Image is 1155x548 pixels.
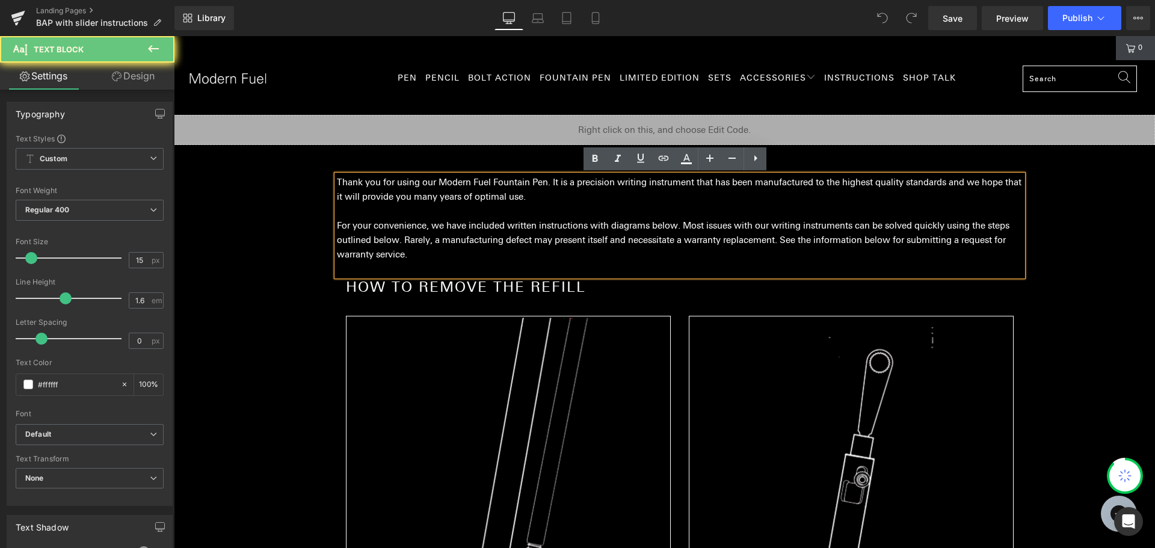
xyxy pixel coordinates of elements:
button: Redo [899,6,923,30]
div: Text Shadow [16,516,69,532]
b: None [25,473,44,482]
span: px [152,256,162,264]
input: Color [38,378,115,391]
i: Default [25,429,51,440]
span: px [152,337,162,345]
a: FOUNTAIN PEN [366,28,437,57]
a: INSTRUCTIONS [650,28,721,57]
div: % [134,374,163,395]
a: Shop Talk [729,28,782,57]
div: To enrich screen reader interactions, please activate Accessibility in Grammarly extension settings [172,240,849,262]
a: ACCESSORIES [566,28,642,57]
span: Publish [1062,13,1092,23]
p: For your convenience, we have included written instructions with diagrams below. Most issues with... [163,182,849,226]
a: Preview [982,6,1043,30]
b: Regular 400 [25,205,70,214]
button: Undo [870,6,895,30]
a: Design [90,63,177,90]
div: Font Weight [16,186,164,195]
h1: HOW TO REMOVE THE REFILL [172,240,849,262]
a: Tablet [552,6,581,30]
span: Text Block [34,45,84,54]
button: Publish [1048,6,1121,30]
div: Typography [16,102,65,119]
div: Line Height [16,278,164,286]
div: Text Styles [16,134,164,143]
span: BAP with slider instructions [36,18,148,28]
a: SETS [534,28,558,57]
iframe: Gorgias live chat messenger [921,455,969,500]
button: More [1126,6,1150,30]
div: Text Color [16,359,164,367]
span: Preview [996,12,1029,25]
img: Modern Fuel [12,34,96,51]
a: Mobile [581,6,610,30]
b: Custom [40,154,67,164]
div: Font Size [16,238,164,246]
a: PEN [224,28,243,57]
div: Text Transform [16,455,164,463]
a: PENCIL [251,28,286,57]
a: Laptop [523,6,552,30]
a: BOLT ACTION [294,28,357,57]
div: Open Intercom Messenger [1114,507,1143,536]
a: Landing Pages [36,6,174,16]
a: New Library [174,6,234,30]
a: Desktop [494,6,523,30]
input: Search [849,29,963,56]
span: em [152,297,162,304]
span: Save [943,12,962,25]
div: To enrich screen reader interactions, please activate Accessibility in Grammarly extension settings [163,139,849,240]
a: LIMITED EDITION [446,28,526,57]
span: Library [197,13,226,23]
p: Thank you for using our Modern Fuel Fountain Pen. It is a precision writing instrument that has b... [163,139,849,168]
div: Letter Spacing [16,318,164,327]
div: Font [16,410,164,418]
